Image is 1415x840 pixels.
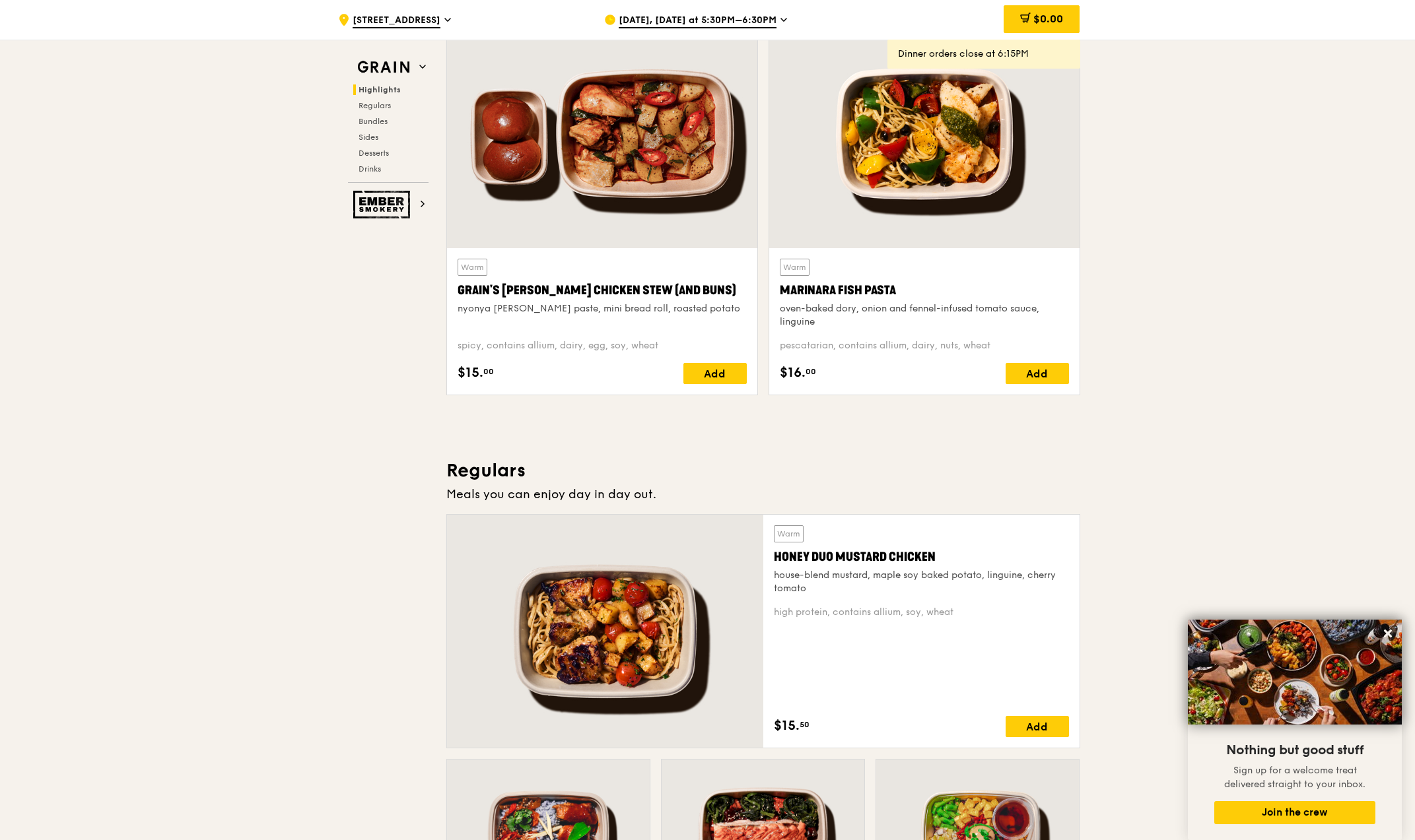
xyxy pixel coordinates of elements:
[458,281,747,300] div: Grain's [PERSON_NAME] Chicken Stew (and buns)
[898,48,1070,61] div: Dinner orders close at 6:15PM
[458,339,747,352] div: spicy, contains allium, dairy, egg, soy, wheat
[800,719,810,730] span: 50
[683,363,747,384] div: Add
[446,459,1080,482] h3: Regulars
[1377,623,1398,644] button: Close
[780,339,1069,352] div: pescatarian, contains allium, dairy, nuts, wheat
[774,716,800,736] span: $15.
[359,117,388,126] span: Bundles
[780,363,806,383] span: $16.
[774,548,1069,566] div: Honey Duo Mustard Chicken
[359,85,401,94] span: Highlights
[619,14,777,28] span: [DATE], [DATE] at 5:30PM–6:30PM
[458,363,483,383] span: $15.
[1033,13,1063,25] span: $0.00
[780,259,810,276] div: Warm
[353,14,440,28] span: [STREET_ADDRESS]
[353,55,414,79] img: Grain web logo
[446,485,1080,503] div: Meals you can enjoy day in day out.
[359,133,378,142] span: Sides
[774,606,1069,619] div: high protein, contains allium, soy, wheat
[359,148,389,158] span: Desserts
[806,366,816,377] span: 00
[458,302,747,315] div: nyonya [PERSON_NAME] paste, mini bread roll, roasted potato
[483,366,494,377] span: 00
[353,191,414,218] img: Ember Smokery web logo
[1006,363,1069,384] div: Add
[359,164,381,174] span: Drinks
[774,525,804,542] div: Warm
[1214,801,1375,824] button: Join the crew
[458,259,487,276] div: Warm
[1224,765,1365,790] span: Sign up for a welcome treat delivered straight to your inbox.
[1226,742,1363,758] span: Nothing but good stuff
[1188,620,1402,725] img: DSC07876-Edit02-Large.jpeg
[780,281,1069,300] div: Marinara Fish Pasta
[780,302,1069,329] div: oven-baked dory, onion and fennel-infused tomato sauce, linguine
[774,569,1069,595] div: house-blend mustard, maple soy baked potato, linguine, cherry tomato
[359,101,391,110] span: Regulars
[1006,716,1069,737] div: Add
